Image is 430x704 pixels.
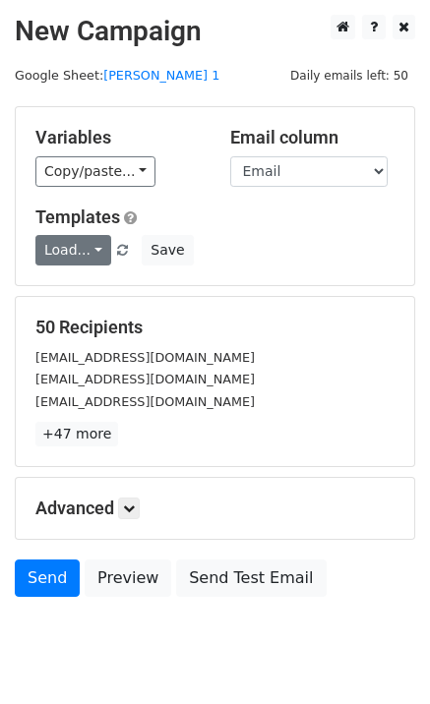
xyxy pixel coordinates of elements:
[15,15,415,48] h2: New Campaign
[15,68,219,83] small: Google Sheet:
[35,206,120,227] a: Templates
[35,372,255,386] small: [EMAIL_ADDRESS][DOMAIN_NAME]
[15,559,80,597] a: Send
[35,498,395,519] h5: Advanced
[35,127,201,148] h5: Variables
[283,65,415,87] span: Daily emails left: 50
[332,610,430,704] iframe: Chat Widget
[230,127,396,148] h5: Email column
[85,559,171,597] a: Preview
[35,394,255,409] small: [EMAIL_ADDRESS][DOMAIN_NAME]
[176,559,326,597] a: Send Test Email
[35,235,111,265] a: Load...
[35,350,255,365] small: [EMAIL_ADDRESS][DOMAIN_NAME]
[142,235,193,265] button: Save
[35,317,395,338] h5: 50 Recipients
[35,156,155,187] a: Copy/paste...
[35,422,118,446] a: +47 more
[103,68,219,83] a: [PERSON_NAME] 1
[283,68,415,83] a: Daily emails left: 50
